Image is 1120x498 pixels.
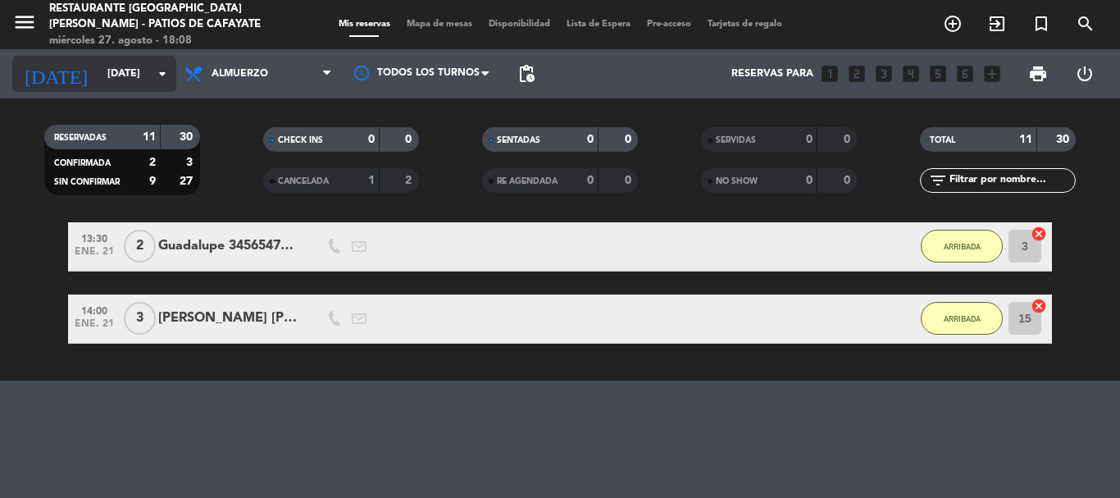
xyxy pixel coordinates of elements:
[981,63,1003,85] i: add_box
[180,176,196,187] strong: 27
[944,242,981,251] span: ARRIBADA
[398,20,480,29] span: Mapa de mesas
[844,175,854,186] strong: 0
[180,131,196,143] strong: 30
[186,157,196,168] strong: 3
[74,228,115,247] span: 13:30
[49,33,268,49] div: miércoles 27. agosto - 18:08
[943,14,963,34] i: add_circle_outline
[405,134,415,145] strong: 0
[480,20,558,29] span: Disponibilidad
[639,20,699,29] span: Pre-acceso
[1075,64,1095,84] i: power_settings_new
[954,63,976,85] i: looks_6
[558,20,639,29] span: Lista de Espera
[806,175,813,186] strong: 0
[74,246,115,265] span: ene. 21
[921,230,1003,263] button: ARRIBADA
[158,308,298,329] div: [PERSON_NAME] [PHONE_NUMBER]
[158,235,298,257] div: Guadalupe 3456547267
[12,10,37,40] button: menu
[1076,14,1095,34] i: search
[873,63,895,85] i: looks_3
[368,134,375,145] strong: 0
[330,20,398,29] span: Mis reservas
[49,1,268,33] div: Restaurante [GEOGRAPHIC_DATA][PERSON_NAME] - Patios de Cafayate
[944,314,981,323] span: ARRIBADA
[497,136,540,144] span: SENTADAS
[143,131,156,143] strong: 11
[124,230,156,263] span: 2
[278,177,329,185] span: CANCELADA
[368,175,375,186] strong: 1
[1056,134,1072,145] strong: 30
[625,134,635,145] strong: 0
[699,20,790,29] span: Tarjetas de regalo
[212,68,268,80] span: Almuerzo
[153,64,172,84] i: arrow_drop_down
[54,178,120,186] span: SIN CONFIRMAR
[74,300,115,319] span: 14:00
[928,171,948,190] i: filter_list
[731,68,813,80] span: Reservas para
[948,171,1075,190] input: Filtrar por nombre...
[149,176,156,187] strong: 9
[1028,64,1048,84] span: print
[987,14,1007,34] i: exit_to_app
[1031,298,1047,314] i: cancel
[74,318,115,337] span: ene. 21
[625,175,635,186] strong: 0
[844,134,854,145] strong: 0
[587,134,594,145] strong: 0
[12,56,99,92] i: [DATE]
[278,136,323,144] span: CHECK INS
[1019,134,1032,145] strong: 11
[921,302,1003,335] button: ARRIBADA
[405,175,415,186] strong: 2
[54,134,107,142] span: RESERVADAS
[806,134,813,145] strong: 0
[12,10,37,34] i: menu
[900,63,922,85] i: looks_4
[716,136,756,144] span: SERVIDAS
[497,177,558,185] span: RE AGENDADA
[1061,49,1108,98] div: LOG OUT
[819,63,840,85] i: looks_one
[124,302,156,335] span: 3
[149,157,156,168] strong: 2
[927,63,949,85] i: looks_5
[54,159,111,167] span: CONFIRMADA
[587,175,594,186] strong: 0
[517,64,536,84] span: pending_actions
[716,177,758,185] span: NO SHOW
[1031,14,1051,34] i: turned_in_not
[846,63,867,85] i: looks_two
[1031,226,1047,242] i: cancel
[930,136,955,144] span: TOTAL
